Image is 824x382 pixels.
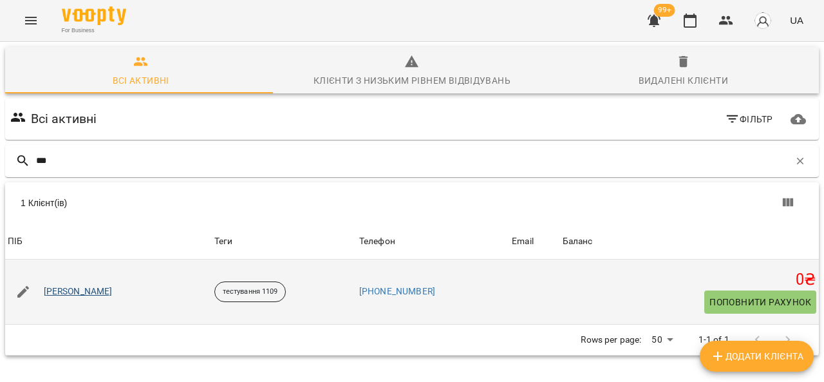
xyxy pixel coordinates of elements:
[8,234,209,249] span: ПІБ
[700,341,814,372] button: Додати клієнта
[646,330,677,349] div: 50
[563,234,593,249] div: Баланс
[223,287,278,298] p: тестування 1109
[113,73,169,88] div: Всі активні
[720,108,778,131] button: Фільтр
[359,286,435,296] a: [PHONE_NUMBER]
[581,334,641,347] p: Rows per page:
[31,109,97,129] h6: Всі активні
[359,234,507,249] span: Телефон
[725,111,773,127] span: Фільтр
[314,73,510,88] div: Клієнти з низьким рівнем відвідувань
[359,234,395,249] div: Sort
[62,6,126,25] img: Voopty Logo
[709,294,811,310] span: Поповнити рахунок
[563,234,593,249] div: Sort
[563,234,816,249] span: Баланс
[359,234,395,249] div: Телефон
[512,234,534,249] div: Email
[5,182,819,224] div: Table Toolbar
[704,291,816,314] button: Поповнити рахунок
[15,5,46,36] button: Menu
[44,285,113,298] a: [PERSON_NAME]
[8,234,23,249] div: ПІБ
[785,8,809,32] button: UA
[214,234,354,249] div: Теги
[21,196,420,209] div: 1 Клієнт(ів)
[710,349,803,364] span: Додати клієнта
[512,234,557,249] span: Email
[772,187,803,218] button: Показати колонки
[8,234,23,249] div: Sort
[214,282,286,302] div: тестування 1109
[790,14,803,27] span: UA
[698,334,729,347] p: 1-1 of 1
[754,12,772,30] img: avatar_s.png
[563,270,816,290] h5: 0 ₴
[654,4,675,17] span: 99+
[62,26,126,35] span: For Business
[512,234,534,249] div: Sort
[639,73,728,88] div: Видалені клієнти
